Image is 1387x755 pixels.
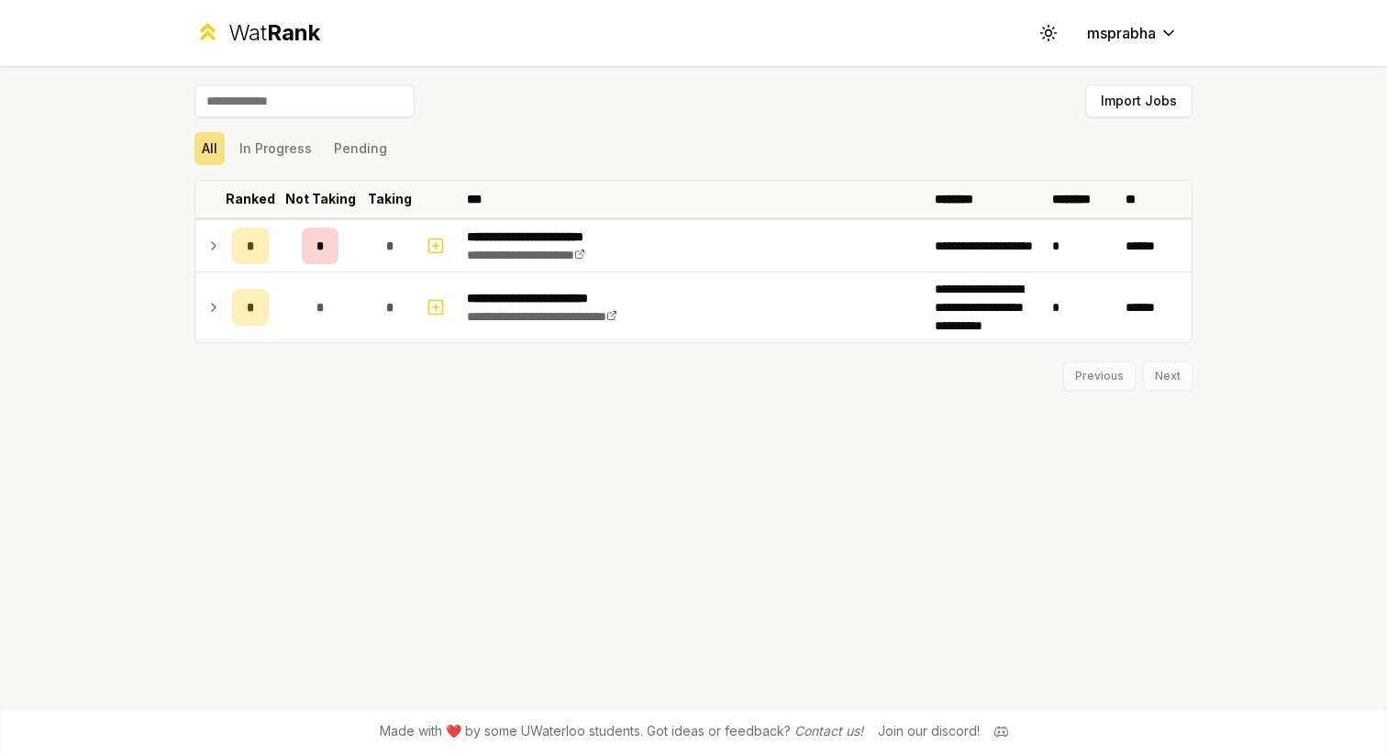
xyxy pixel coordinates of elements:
p: Not Taking [285,190,356,208]
p: Ranked [226,190,275,208]
div: Wat [228,18,320,48]
button: Import Jobs [1085,84,1193,117]
div: Join our discord! [878,722,980,740]
span: Rank [267,19,320,46]
a: WatRank [194,18,320,48]
button: In Progress [232,132,319,165]
button: Pending [327,132,394,165]
span: msprabha [1087,22,1156,44]
a: Contact us! [794,723,863,738]
button: msprabha [1072,17,1193,50]
p: Taking [368,190,412,208]
span: Made with ❤️ by some UWaterloo students. Got ideas or feedback? [380,722,863,740]
button: All [194,132,225,165]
